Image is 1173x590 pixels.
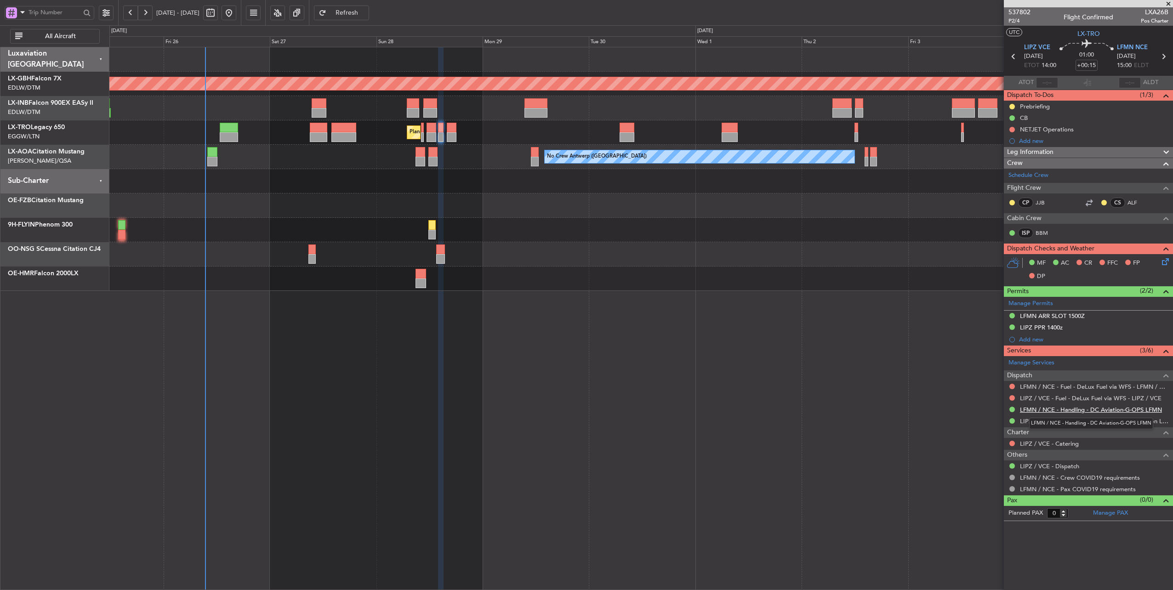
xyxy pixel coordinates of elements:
a: Manage PAX [1093,509,1128,518]
a: LFMN / NCE - Crew COVID19 requirements [1020,474,1140,482]
span: [DATE] [1117,52,1136,61]
span: Refresh [328,10,366,16]
a: EDLW/DTM [8,108,40,116]
div: Sat 27 [270,36,376,47]
span: FFC [1107,259,1118,268]
a: [PERSON_NAME]/QSA [8,157,71,165]
div: NETJET Operations [1020,125,1074,133]
span: Dispatch To-Dos [1007,90,1053,101]
span: ALDT [1143,78,1158,87]
span: AC [1061,259,1069,268]
span: ELDT [1134,61,1149,70]
a: LFMN / NCE - Handling - DC Aviation-G-OPS LFMN [1020,406,1162,414]
span: FP [1133,259,1140,268]
div: Mon 29 [483,36,589,47]
span: ETOT [1024,61,1039,70]
input: Trip Number [28,6,80,19]
a: LIPZ / VCE - Catering [1020,440,1079,448]
span: Charter [1007,427,1029,438]
a: LIPZ / VCE - Handling - Save Spa General Aviation LIPZ / VCE [1020,417,1168,425]
span: LXA26B [1141,7,1168,17]
span: Services [1007,346,1031,356]
a: LX-TROLegacy 650 [8,124,65,130]
a: EDLW/DTM [8,84,40,92]
span: LIPZ VCE [1024,43,1050,52]
span: [DATE] [1024,52,1043,61]
a: Manage Services [1008,358,1054,368]
label: Planned PAX [1008,509,1043,518]
div: LFMN ARR SLOT 1500Z [1020,312,1085,320]
a: LX-INBFalcon 900EX EASy II [8,100,93,106]
span: CR [1084,259,1092,268]
span: Cabin Crew [1007,213,1042,224]
div: [DATE] [111,27,127,35]
span: Permits [1007,286,1029,297]
span: Others [1007,450,1027,460]
span: LX-INB [8,100,28,106]
span: LX-AOA [8,148,32,155]
div: Tue 30 [589,36,695,47]
a: EGGW/LTN [8,132,40,141]
span: 14:00 [1042,61,1056,70]
div: Add new [1019,335,1168,343]
span: 01:00 [1079,51,1094,60]
span: OE-HMR [8,270,34,277]
a: LIPZ / VCE - Fuel - DeLux Fuel via WFS - LIPZ / VCE [1020,394,1162,402]
span: 15:00 [1117,61,1132,70]
span: (1/3) [1140,90,1153,100]
span: LX-GBH [8,75,31,82]
div: Planned Maint [GEOGRAPHIC_DATA] ([GEOGRAPHIC_DATA]) [410,125,554,139]
span: (2/2) [1140,286,1153,295]
span: [DATE] - [DATE] [156,9,199,17]
a: 9H-FLYINPhenom 300 [8,221,73,228]
div: Flight Confirmed [1064,12,1113,22]
span: LFMN NCE [1117,43,1148,52]
span: MF [1037,259,1046,268]
div: No Crew Antwerp ([GEOGRAPHIC_DATA]) [547,150,647,164]
button: All Aircraft [10,29,100,44]
span: (3/6) [1140,346,1153,355]
span: ATOT [1019,78,1034,87]
span: OE-FZB [8,197,31,204]
a: LX-GBHFalcon 7X [8,75,62,82]
span: P2/4 [1008,17,1031,25]
span: Pos Charter [1141,17,1168,25]
div: [DATE] [697,27,713,35]
div: Thu 25 [57,36,163,47]
span: Dispatch Checks and Weather [1007,244,1094,254]
a: OE-HMRFalcon 2000LX [8,270,79,277]
a: LFMN / NCE - Fuel - DeLux Fuel via WFS - LFMN / NCE [1020,383,1168,391]
div: LIPZ PPR 1400z [1020,323,1063,331]
div: CS [1110,198,1125,208]
span: Flight Crew [1007,183,1041,193]
a: BBM [1036,229,1056,237]
span: Dispatch [1007,370,1032,381]
div: Add new [1019,137,1168,145]
span: LX-TRO [8,124,31,130]
button: UTC [1006,28,1022,36]
span: Leg Information [1007,147,1053,158]
span: Crew [1007,158,1023,169]
a: OO-NSG SCessna Citation CJ4 [8,246,101,252]
input: --:-- [1036,77,1058,88]
span: Pax [1007,495,1017,506]
span: DP [1037,272,1045,281]
span: All Aircraft [24,33,97,40]
a: Manage Permits [1008,299,1053,308]
span: OO-NSG S [8,246,40,252]
span: 9H-FLYIN [8,221,35,228]
a: LX-AOACitation Mustang [8,148,85,155]
div: Fri 3 [908,36,1014,47]
div: Prebriefing [1020,102,1050,110]
span: 537802 [1008,7,1031,17]
a: Schedule Crew [1008,171,1048,180]
div: LFMN / NCE - Handling - DC Aviation-G-OPS LFMN [1029,418,1153,429]
a: LFMN / NCE - Pax COVID19 requirements [1020,485,1136,493]
div: ISP [1018,228,1033,238]
a: JJB [1036,199,1056,207]
div: Thu 2 [802,36,908,47]
a: LIPZ / VCE - Dispatch [1020,462,1079,470]
a: OE-FZBCitation Mustang [8,197,84,204]
a: ALF [1127,199,1148,207]
div: CB [1020,114,1028,122]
